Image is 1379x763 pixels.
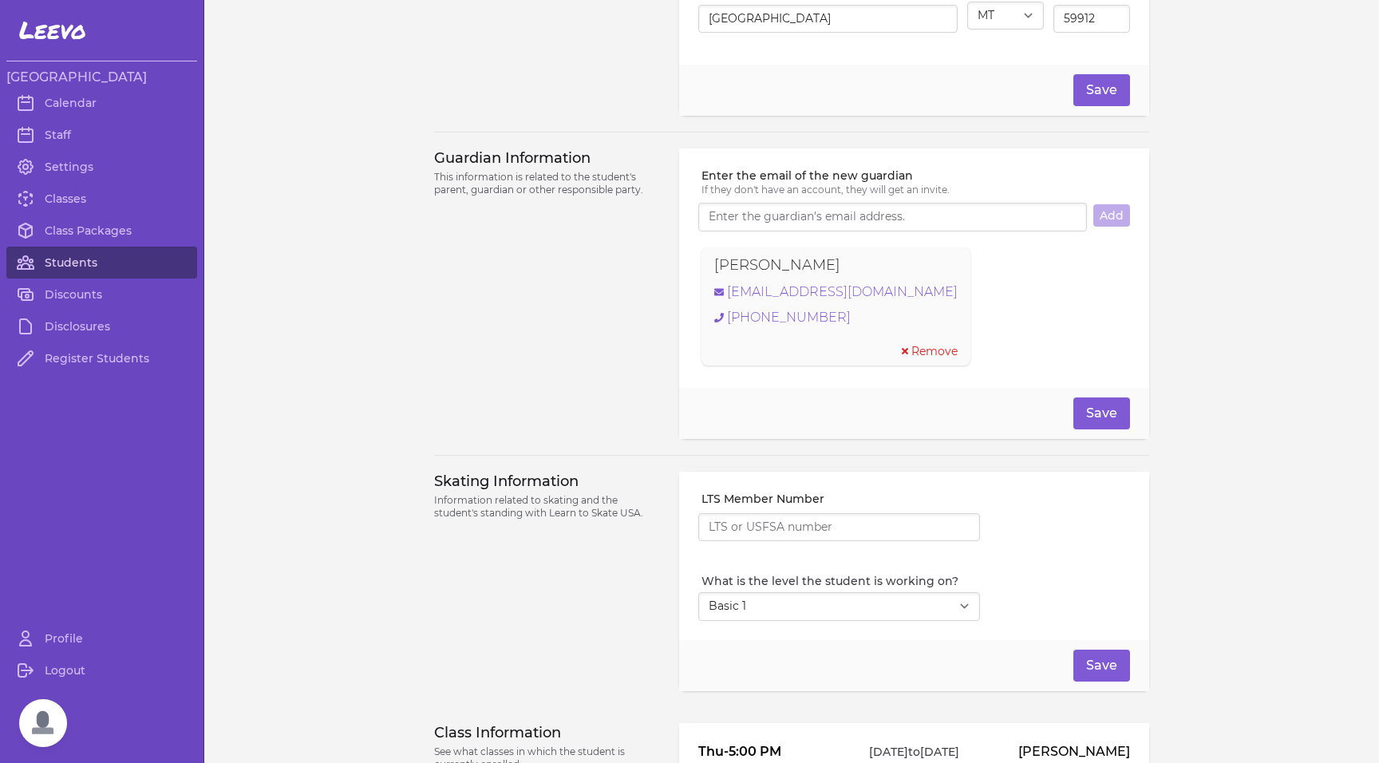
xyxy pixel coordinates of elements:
[701,491,980,507] label: LTS Member Number
[19,699,67,747] a: Open chat
[902,343,958,359] button: Remove
[6,87,197,119] a: Calendar
[434,148,660,168] h3: Guardian Information
[844,744,984,760] p: [DATE] to [DATE]
[6,68,197,87] h3: [GEOGRAPHIC_DATA]
[434,171,660,196] p: This information is related to the student's parent, guardian or other responsible party.
[6,151,197,183] a: Settings
[1073,650,1130,682] button: Save
[1093,204,1130,227] button: Add
[6,183,197,215] a: Classes
[698,203,1087,231] input: Enter the guardian's email address.
[6,279,197,310] a: Discounts
[701,168,1130,184] label: Enter the email of the new guardian
[6,247,197,279] a: Students
[434,494,660,520] p: Information related to skating and the student's standing with Learn to Skate USA.
[714,283,958,302] a: [EMAIL_ADDRESS][DOMAIN_NAME]
[698,742,838,761] p: Thu - 5:00 PM
[6,623,197,654] a: Profile
[434,472,660,491] h3: Skating Information
[698,513,980,542] input: LTS or USFSA number
[6,215,197,247] a: Class Packages
[714,254,840,276] p: [PERSON_NAME]
[6,342,197,374] a: Register Students
[990,742,1130,761] p: [PERSON_NAME]
[911,343,958,359] span: Remove
[1073,74,1130,106] button: Save
[6,310,197,342] a: Disclosures
[701,573,980,589] label: What is the level the student is working on?
[19,16,86,45] span: Leevo
[6,654,197,686] a: Logout
[701,184,1130,196] p: If they don't have an account, they will get an invite.
[1073,397,1130,429] button: Save
[6,119,197,151] a: Staff
[714,308,958,327] a: [PHONE_NUMBER]
[434,723,660,742] h3: Class Information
